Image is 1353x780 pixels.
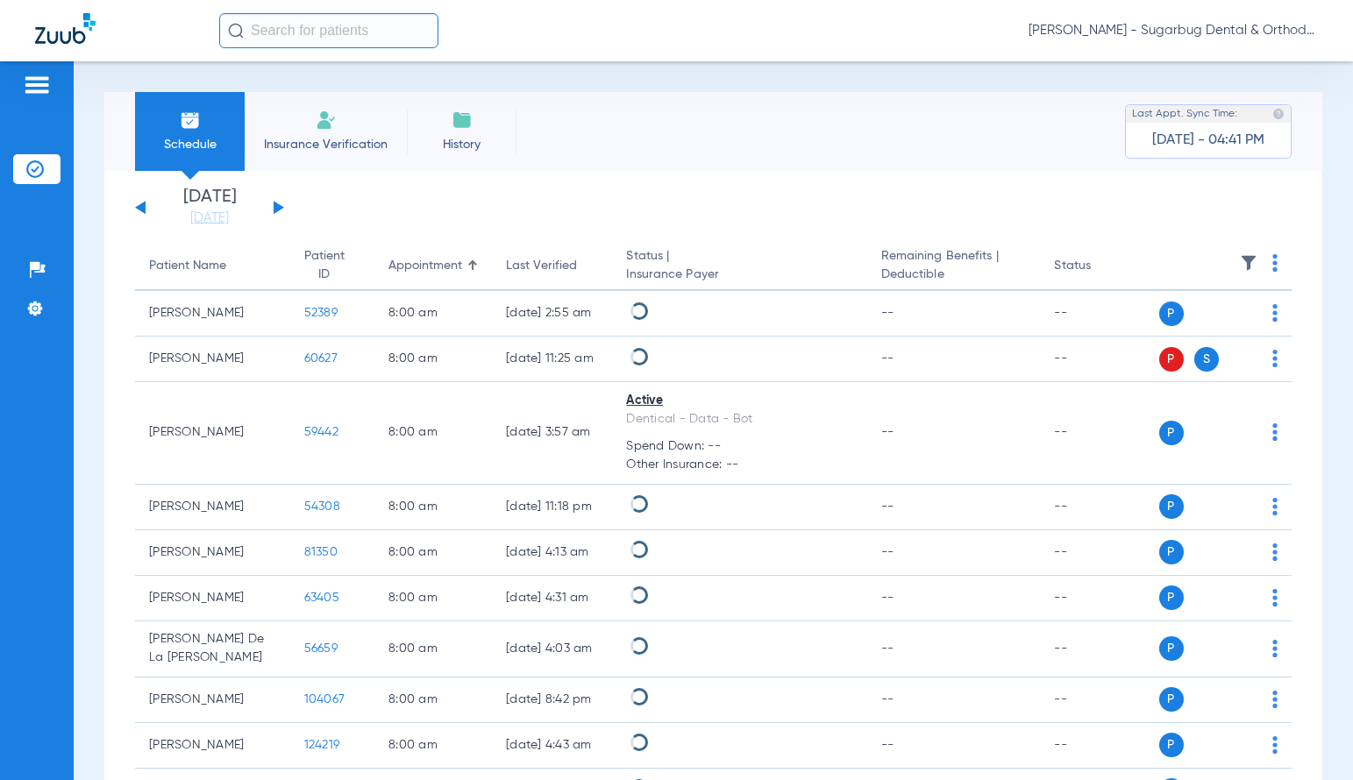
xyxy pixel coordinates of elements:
td: [DATE] 8:42 PM [492,677,612,723]
span: 52389 [304,307,338,319]
span: Deductible [881,266,1027,284]
span: P [1159,494,1184,519]
li: [DATE] [157,188,262,227]
span: 81350 [304,546,338,558]
span: P [1159,301,1184,326]
img: hamburger-icon [23,74,51,96]
td: [DATE] 2:55 AM [492,291,612,337]
td: -- [1040,677,1158,723]
td: 8:00 AM [374,677,492,723]
td: 8:00 AM [374,576,492,621]
div: Last Verified [506,257,577,275]
div: Patient Name [149,257,276,275]
img: filter.svg [1240,254,1257,272]
td: -- [1040,576,1158,621]
span: -- [881,500,894,513]
input: Search for patients [219,13,438,48]
th: Status | [612,242,866,291]
span: Spend Down: -- [626,437,852,456]
span: [DATE] - 04:41 PM [1152,131,1264,149]
span: S [1194,347,1219,372]
img: group-dot-blue.svg [1272,423,1278,441]
img: group-dot-blue.svg [1272,691,1278,708]
iframe: Chat Widget [1265,696,1353,780]
td: [PERSON_NAME] [135,485,290,530]
td: [PERSON_NAME] [135,337,290,382]
span: P [1159,585,1184,610]
td: [PERSON_NAME] [135,291,290,337]
span: P [1159,421,1184,445]
td: -- [1040,530,1158,576]
span: -- [881,739,894,751]
span: -- [881,307,894,319]
span: Insurance Payer [626,266,852,284]
span: P [1159,540,1184,564]
td: 8:00 AM [374,382,492,485]
td: [PERSON_NAME] De La [PERSON_NAME] [135,621,290,677]
span: Other Insurance: -- [626,456,852,474]
td: [DATE] 4:13 AM [492,530,612,576]
img: group-dot-blue.svg [1272,543,1278,561]
img: group-dot-blue.svg [1272,589,1278,606]
td: [DATE] 4:03 AM [492,621,612,677]
span: -- [881,693,894,706]
td: [DATE] 4:31 AM [492,576,612,621]
th: Status [1040,242,1158,291]
span: 59442 [304,426,338,438]
span: P [1159,733,1184,757]
span: P [1159,687,1184,712]
span: 124219 [304,739,340,751]
span: History [420,136,503,153]
span: 104067 [304,693,345,706]
td: 8:00 AM [374,291,492,337]
td: 8:00 AM [374,723,492,769]
td: 8:00 AM [374,337,492,382]
td: -- [1040,337,1158,382]
img: History [452,110,473,131]
a: [DATE] [157,209,262,227]
img: group-dot-blue.svg [1272,498,1278,515]
span: -- [881,642,894,655]
div: Appointment [388,257,462,275]
td: 8:00 AM [374,530,492,576]
img: Search Icon [228,23,244,39]
td: [DATE] 3:57 AM [492,382,612,485]
img: last sync help info [1272,108,1285,120]
span: Schedule [148,136,231,153]
td: 8:00 AM [374,621,492,677]
span: 60627 [304,352,338,365]
td: [DATE] 4:43 AM [492,723,612,769]
span: [PERSON_NAME] - Sugarbug Dental & Orthodontics [1029,22,1318,39]
div: Active [626,392,852,410]
span: -- [881,546,894,558]
img: Zuub Logo [35,13,96,44]
img: group-dot-blue.svg [1272,304,1278,322]
span: Insurance Verification [258,136,394,153]
img: Manual Insurance Verification [316,110,337,131]
td: -- [1040,723,1158,769]
td: [PERSON_NAME] [135,677,290,723]
img: Schedule [180,110,201,131]
div: Last Verified [506,257,598,275]
span: -- [881,352,894,365]
td: [DATE] 11:18 PM [492,485,612,530]
td: [PERSON_NAME] [135,530,290,576]
td: -- [1040,621,1158,677]
td: [PERSON_NAME] [135,723,290,769]
img: group-dot-blue.svg [1272,350,1278,367]
span: 54308 [304,500,340,513]
div: Patient ID [304,247,345,284]
div: Patient Name [149,257,226,275]
span: -- [881,592,894,604]
span: 56659 [304,642,338,655]
span: P [1159,636,1184,661]
div: Patient ID [304,247,360,284]
img: group-dot-blue.svg [1272,254,1278,272]
img: group-dot-blue.svg [1272,640,1278,657]
td: -- [1040,382,1158,485]
th: Remaining Benefits | [867,242,1041,291]
td: -- [1040,291,1158,337]
td: 8:00 AM [374,485,492,530]
div: Appointment [388,257,478,275]
span: P [1159,347,1184,372]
